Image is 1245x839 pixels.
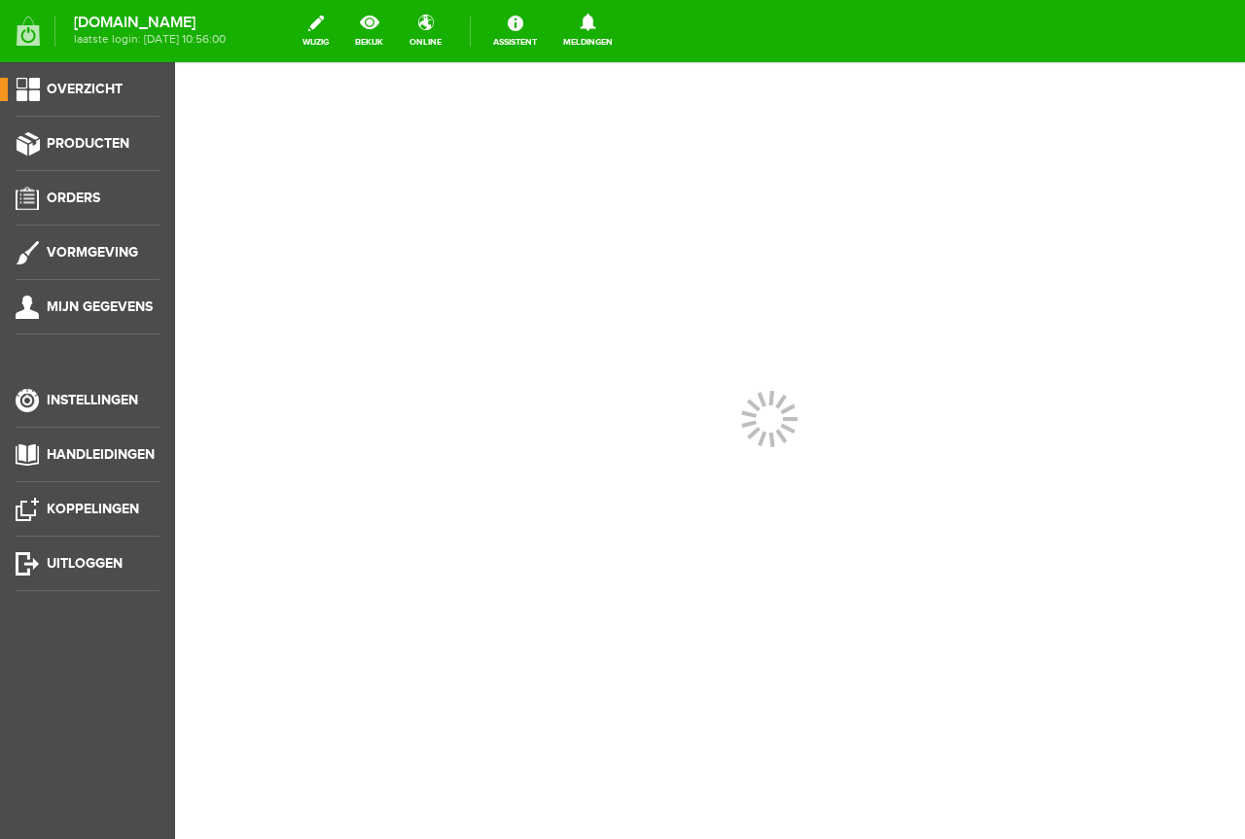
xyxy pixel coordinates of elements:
[47,298,153,315] span: Mijn gegevens
[74,34,226,45] span: laatste login: [DATE] 10:56:00
[481,10,549,52] a: Assistent
[47,555,123,572] span: Uitloggen
[343,10,395,52] a: bekijk
[47,446,155,463] span: Handleidingen
[47,190,100,206] span: Orders
[551,10,624,52] a: Meldingen
[74,17,226,28] strong: [DOMAIN_NAME]
[47,135,129,152] span: Producten
[47,244,138,261] span: Vormgeving
[291,10,340,52] a: wijzig
[47,81,123,97] span: Overzicht
[47,501,139,517] span: Koppelingen
[47,392,138,408] span: Instellingen
[398,10,453,52] a: online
